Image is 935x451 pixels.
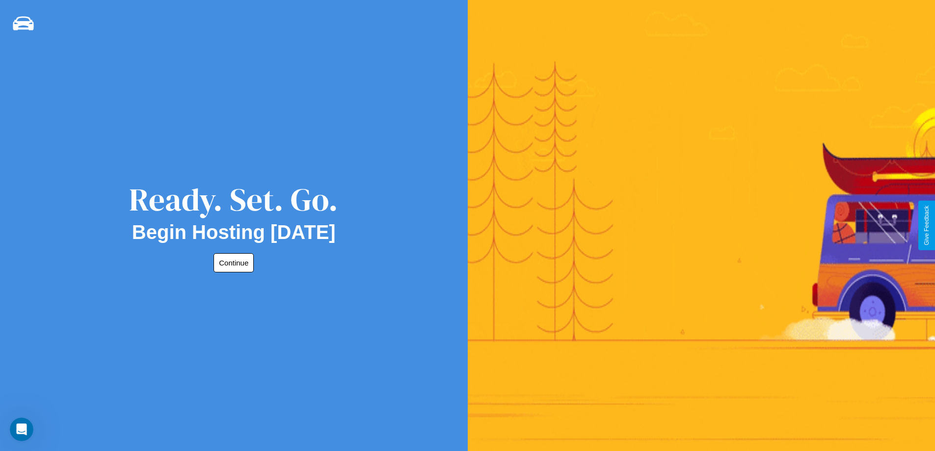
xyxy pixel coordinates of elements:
[923,206,930,245] div: Give Feedback
[129,178,338,221] div: Ready. Set. Go.
[214,253,254,272] button: Continue
[132,221,336,243] h2: Begin Hosting [DATE]
[10,418,33,441] iframe: Intercom live chat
